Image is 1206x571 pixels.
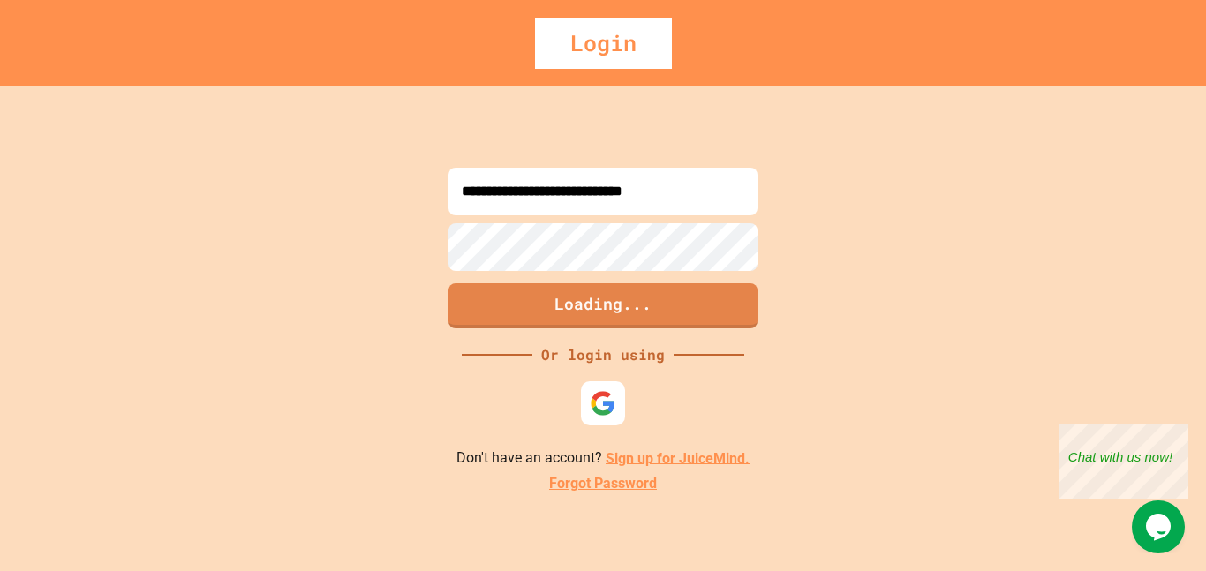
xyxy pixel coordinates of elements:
a: Forgot Password [549,473,657,494]
div: Login [535,18,672,69]
iframe: chat widget [1132,500,1188,553]
button: Loading... [448,283,758,328]
img: google-icon.svg [590,390,616,417]
p: Don't have an account? [456,447,750,470]
iframe: chat widget [1059,424,1188,499]
div: Or login using [532,344,674,365]
a: Sign up for JuiceMind. [606,449,750,466]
